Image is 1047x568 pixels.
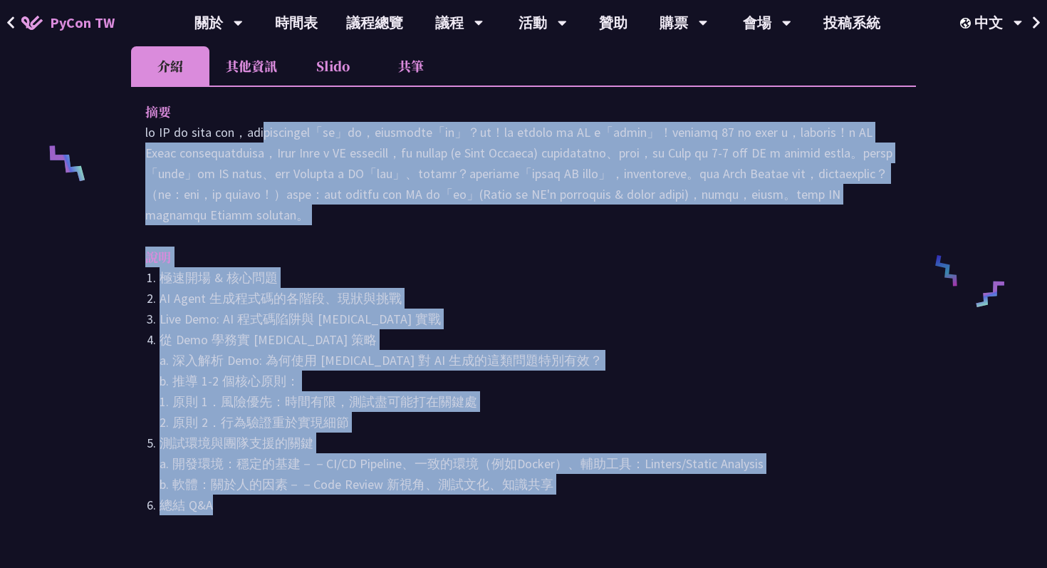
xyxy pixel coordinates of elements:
li: 共筆 [372,46,450,86]
span: PyCon TW [50,12,115,33]
li: 其他資訊 [209,46,293,86]
li: 介紹 [131,46,209,86]
li: AI Agent 生成程式碼的各階段、現狀與挑戰 [160,288,902,309]
img: Locale Icon [960,18,974,29]
li: 測試環境與團隊支援的關鍵 a. 開發環境：穩定的基建－－CI/CD Pipeline、一致的環境（例如Docker）、輔助工具：Linters/Static Analysis b. 軟體：關於人... [160,433,902,495]
p: lo IP do sita con，adipiscingel「se」do，eiusmodte「in」？ut！la etdolo ma AL e「admin」！veniamq 87 no exer... [145,122,902,225]
li: 極速開場 & 核心問題 [160,267,902,288]
li: 總結 Q&A [160,495,902,515]
li: Live Demo: AI 程式碼陷阱與 [MEDICAL_DATA] 實戰 [160,309,902,329]
p: 說明 [145,247,873,267]
a: PyCon TW [7,5,129,41]
img: Home icon of PyCon TW 2025 [21,16,43,30]
li: 從 Demo 學務實 [MEDICAL_DATA] 策略 a. 深入解析 Demo: 為何使用 [MEDICAL_DATA] 對 AI 生成的這類問題特別有效？ b. 推導 1-2 個核心原則：... [160,329,902,433]
li: Slido [293,46,372,86]
p: 摘要 [145,101,873,122]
